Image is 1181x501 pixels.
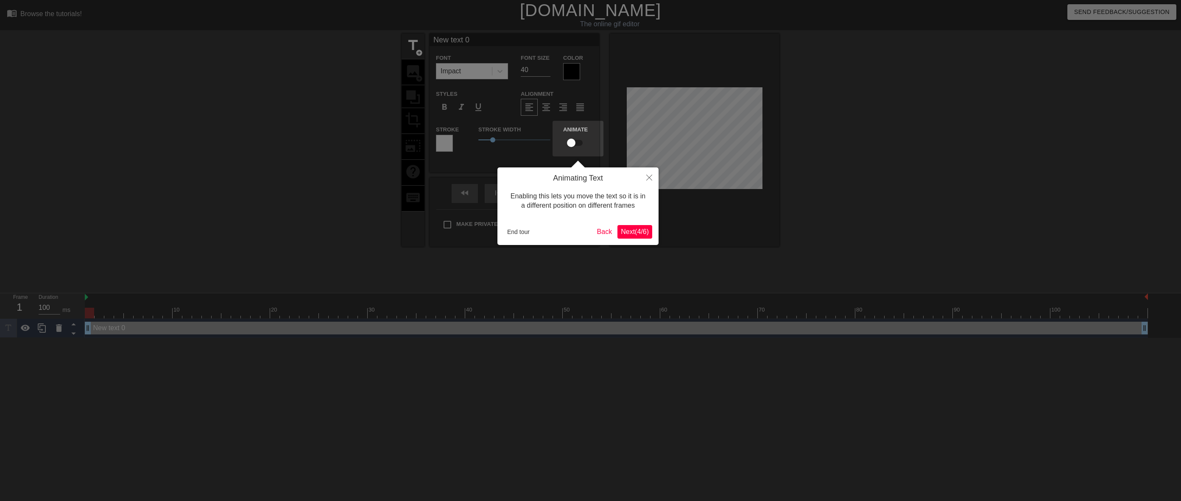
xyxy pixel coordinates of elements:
button: Close [640,167,659,187]
button: Back [594,225,616,239]
button: Next [617,225,652,239]
button: End tour [504,225,533,238]
div: Enabling this lets you move the text so it is in a different position on different frames [504,183,652,219]
span: Next ( 4 / 6 ) [621,228,649,235]
h4: Animating Text [504,174,652,183]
